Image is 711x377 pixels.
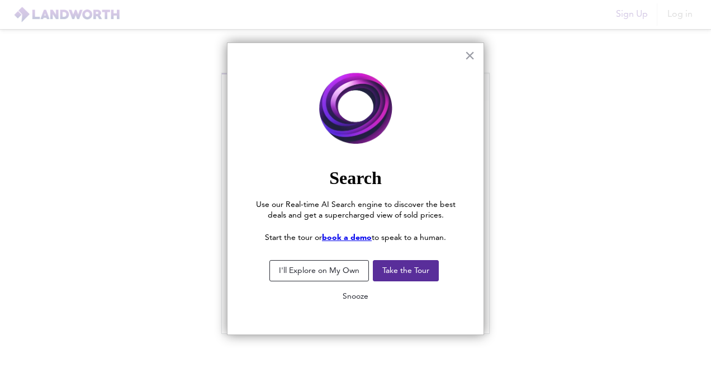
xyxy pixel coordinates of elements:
[334,286,377,307] button: Snooze
[250,200,461,222] p: Use our Real-time AI Search engine to discover the best deals and get a supercharged view of sold...
[372,234,446,242] span: to speak to a human.
[265,234,322,242] span: Start the tour or
[464,46,475,64] button: Close
[250,65,462,153] img: Employee Photo
[250,167,461,189] h2: Search
[322,234,372,242] a: book a demo
[269,260,369,281] button: I'll Explore on My Own
[373,260,439,281] button: Take the Tour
